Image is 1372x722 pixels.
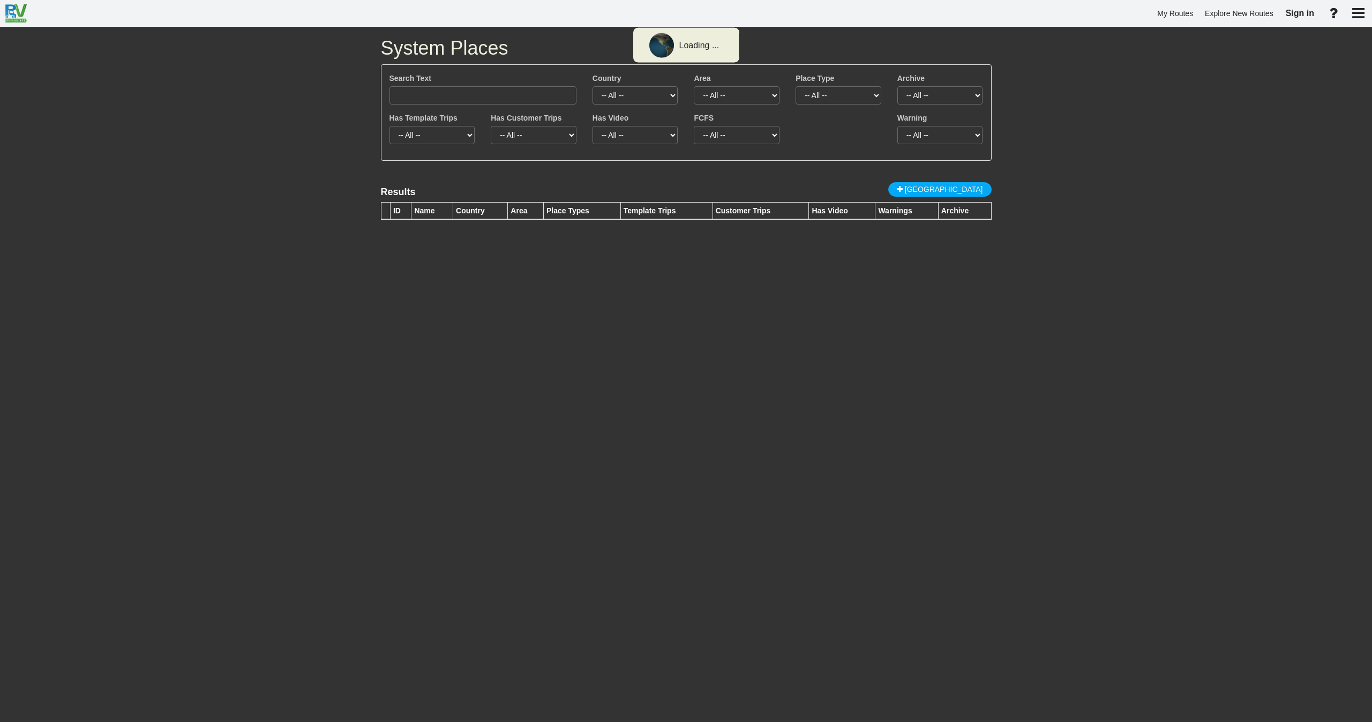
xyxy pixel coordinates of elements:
[1200,3,1278,24] a: Explore New Routes
[713,202,809,219] th: Customer Trips
[390,202,411,219] th: ID
[938,202,991,219] th: Archive
[679,40,719,52] div: Loading ...
[694,73,710,84] label: Area
[593,73,621,84] label: Country
[508,202,544,219] th: Area
[453,202,508,219] th: Country
[796,73,834,84] label: Place Type
[1157,9,1193,18] span: My Routes
[620,202,713,219] th: Template Trips
[381,37,508,59] span: System Places
[411,202,453,219] th: Name
[897,73,925,84] label: Archive
[491,113,561,123] label: Has Customer Trips
[5,4,27,23] img: RvPlanetLogo.png
[897,113,927,123] label: Warning
[381,187,416,197] lable: Results
[905,185,983,193] span: [GEOGRAPHIC_DATA]
[389,73,431,84] label: Search Text
[1152,3,1198,24] a: My Routes
[888,182,992,197] a: [GEOGRAPHIC_DATA]
[809,202,875,219] th: Has Video
[1286,9,1314,18] span: Sign in
[694,113,714,123] label: FCFS
[1281,2,1319,25] a: Sign in
[543,202,620,219] th: Place Types
[875,202,938,219] th: Warnings
[389,113,458,123] label: Has Template Trips
[1205,9,1273,18] span: Explore New Routes
[593,113,628,123] label: Has Video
